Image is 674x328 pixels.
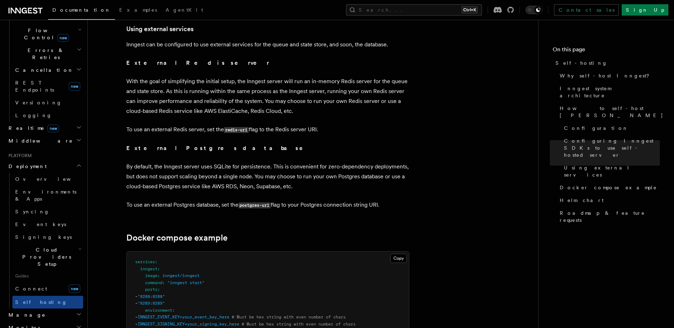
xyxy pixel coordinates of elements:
[135,259,155,264] span: services
[561,122,660,134] a: Configuration
[232,315,346,320] span: # Must be hex string with even number of chars
[166,7,203,13] span: AgentKit
[162,273,200,278] span: inngest/inngest
[6,153,32,159] span: Platform
[560,85,660,99] span: Inngest system architecture
[15,100,62,105] span: Versioning
[12,173,83,185] a: Overview
[557,82,660,102] a: Inngest system architecture
[557,69,660,82] a: Why self-host Inngest?
[126,233,227,243] a: Docker compose example
[564,125,628,132] span: Configuration
[135,322,138,327] span: -
[157,266,160,271] span: :
[126,200,409,210] p: To use an external Postgres database, set the flag to your Postgres connection string URI.
[135,301,138,306] span: -
[6,160,83,173] button: Deployment
[12,218,83,231] a: Event keys
[6,311,46,318] span: Manage
[555,59,607,67] span: Self-hosting
[126,76,409,116] p: With the goal of simplifying the initial setup, the Inngest server will run an in-memory Redis se...
[145,287,157,292] span: ports
[564,137,660,159] span: Configuring Inngest SDKs to use self-hosted server
[126,40,409,50] p: Inngest can be configured to use external services for the queue and state store, and soon, the d...
[15,234,72,240] span: Signing keys
[561,134,660,161] a: Configuring Inngest SDKs to use self-hosted server
[57,34,69,42] span: new
[12,96,83,109] a: Versioning
[12,109,83,122] a: Logging
[6,137,73,144] span: Middleware
[145,280,162,285] span: command
[140,266,157,271] span: inngest
[172,308,175,313] span: :
[12,231,83,243] a: Signing keys
[15,113,52,118] span: Logging
[6,122,83,134] button: Realtimenew
[15,209,50,214] span: Syncing
[12,47,77,61] span: Errors & Retries
[126,24,194,34] a: Using external services
[126,162,409,191] p: By default, the Inngest server uses SQLite for persistence. This is convenient for zero-dependenc...
[126,125,409,135] p: To use an external Redis server, set the flag to the Redis server URI.
[346,4,482,16] button: Search...Ctrl+K
[554,4,619,16] a: Contact sales
[15,176,88,182] span: Overview
[12,243,83,270] button: Cloud Providers Setup
[48,2,115,20] a: Documentation
[12,270,83,282] span: Guides
[12,282,83,296] a: Connectnew
[462,6,478,13] kbd: Ctrl+K
[557,181,660,194] a: Docker compose example
[564,164,660,178] span: Using external services
[167,280,204,285] span: "inngest start"
[69,284,80,293] span: new
[15,221,66,227] span: Event keys
[6,134,83,147] button: Middleware
[12,296,83,309] a: Self hosting
[525,6,542,14] button: Toggle dark mode
[126,145,313,151] strong: External Postgres database
[155,259,157,264] span: :
[12,246,78,267] span: Cloud Providers Setup
[135,315,138,320] span: -
[560,72,654,79] span: Why self-host Inngest?
[145,308,172,313] span: environment
[126,59,269,66] strong: External Redis server
[15,299,67,305] span: Self hosting
[12,27,78,41] span: Flow Control
[390,254,407,263] button: Copy
[161,2,207,19] a: AgentKit
[553,45,660,57] h4: On this page
[560,197,604,204] span: Helm chart
[145,273,157,278] span: image
[119,7,157,13] span: Examples
[12,64,83,76] button: Cancellation
[15,80,54,93] span: REST Endpoints
[69,82,80,91] span: new
[47,125,59,132] span: new
[157,273,160,278] span: :
[6,163,47,170] span: Deployment
[557,102,660,122] a: How to self-host [PERSON_NAME]
[242,322,356,327] span: # Must be hex string with even number of chars
[12,185,83,205] a: Environments & Apps
[553,57,660,69] a: Self-hosting
[15,286,47,292] span: Connect
[557,207,660,226] a: Roadmap & feature requests
[15,189,76,202] span: Environments & Apps
[138,322,239,327] span: INNGEST_SIGNING_KEY=your_signing_key_here
[6,309,83,321] button: Manage
[6,125,59,132] span: Realtime
[52,7,111,13] span: Documentation
[557,194,660,207] a: Helm chart
[115,2,161,19] a: Examples
[560,184,657,191] span: Docker compose example
[224,127,249,133] code: redis-uri
[238,202,271,208] code: postgres-uri
[135,294,138,299] span: -
[560,209,660,224] span: Roadmap & feature requests
[622,4,668,16] a: Sign Up
[12,205,83,218] a: Syncing
[561,161,660,181] a: Using external services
